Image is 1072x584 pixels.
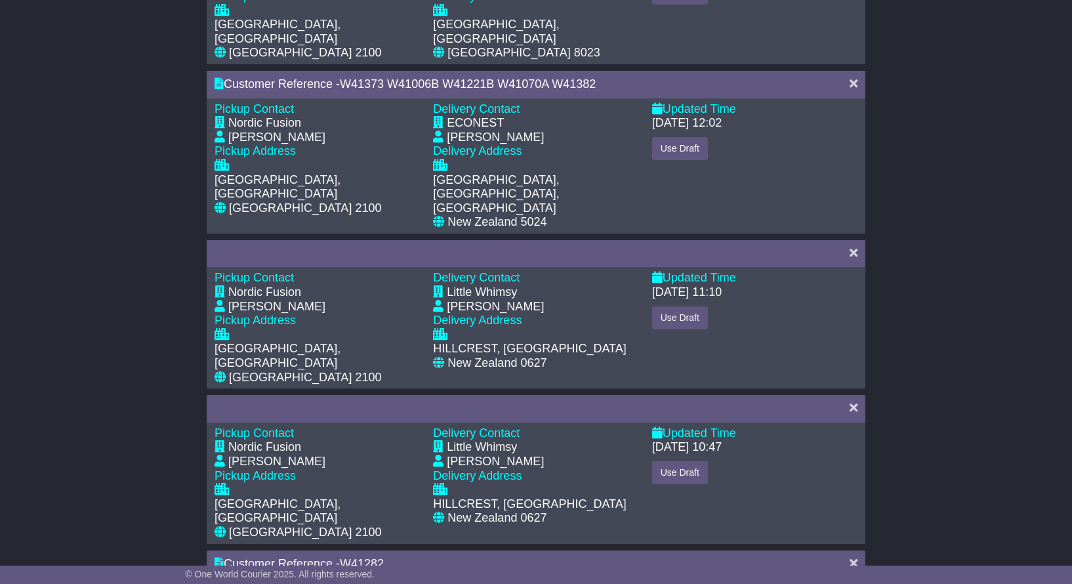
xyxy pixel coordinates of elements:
div: [GEOGRAPHIC_DATA], [GEOGRAPHIC_DATA] [215,18,420,46]
div: [GEOGRAPHIC_DATA] 2100 [229,371,381,385]
span: Delivery Address [433,469,522,482]
div: [GEOGRAPHIC_DATA] 2100 [229,526,381,540]
div: HILLCREST, [GEOGRAPHIC_DATA] [433,342,626,356]
div: [PERSON_NAME] [447,455,544,469]
div: Customer Reference - [215,77,836,92]
span: Delivery Contact [433,271,520,284]
span: Pickup Address [215,469,296,482]
span: Pickup Contact [215,271,294,284]
span: Pickup Address [215,144,296,157]
div: [DATE] 12:02 [652,116,722,131]
div: [GEOGRAPHIC_DATA], [GEOGRAPHIC_DATA] [215,173,420,201]
div: [DATE] 11:10 [652,285,722,300]
div: New Zealand 5024 [447,215,546,230]
div: [DATE] 10:47 [652,440,722,455]
button: Use Draft [652,306,708,329]
div: [PERSON_NAME] [228,300,325,314]
span: Delivery Address [433,144,522,157]
span: Pickup Contact [215,427,294,440]
div: New Zealand 0627 [447,511,546,526]
div: ECONEST [447,116,504,131]
div: Nordic Fusion [228,285,301,300]
div: Little Whimsy [447,440,517,455]
div: Updated Time [652,271,857,285]
span: Delivery Contact [433,427,520,440]
div: Updated Time [652,427,857,441]
div: [GEOGRAPHIC_DATA] 2100 [229,201,381,216]
div: [PERSON_NAME] [447,300,544,314]
div: [PERSON_NAME] [228,131,325,145]
button: Use Draft [652,461,708,484]
div: [PERSON_NAME] [447,131,544,145]
div: Little Whimsy [447,285,517,300]
div: HILLCREST, [GEOGRAPHIC_DATA] [433,497,626,512]
button: Use Draft [652,137,708,160]
div: [GEOGRAPHIC_DATA] 8023 [447,46,600,60]
div: [GEOGRAPHIC_DATA], [GEOGRAPHIC_DATA] [215,497,420,526]
div: [GEOGRAPHIC_DATA], [GEOGRAPHIC_DATA] [433,18,638,46]
span: W41373 W41006B W41221B W41070A W41382 [340,77,596,91]
span: © One World Courier 2025. All rights reserved. [185,569,375,579]
div: [GEOGRAPHIC_DATA], [GEOGRAPHIC_DATA] [215,342,420,370]
div: Customer Reference - [215,557,836,572]
div: Nordic Fusion [228,116,301,131]
div: Nordic Fusion [228,440,301,455]
div: [PERSON_NAME] [228,455,325,469]
div: [GEOGRAPHIC_DATA] 2100 [229,46,381,60]
span: W41282 [340,557,384,570]
span: Delivery Contact [433,102,520,115]
span: Delivery Address [433,314,522,327]
span: Pickup Address [215,314,296,327]
span: Pickup Contact [215,102,294,115]
div: New Zealand 0627 [447,356,546,371]
div: [GEOGRAPHIC_DATA], [GEOGRAPHIC_DATA], [GEOGRAPHIC_DATA] [433,173,638,216]
div: Updated Time [652,102,857,117]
